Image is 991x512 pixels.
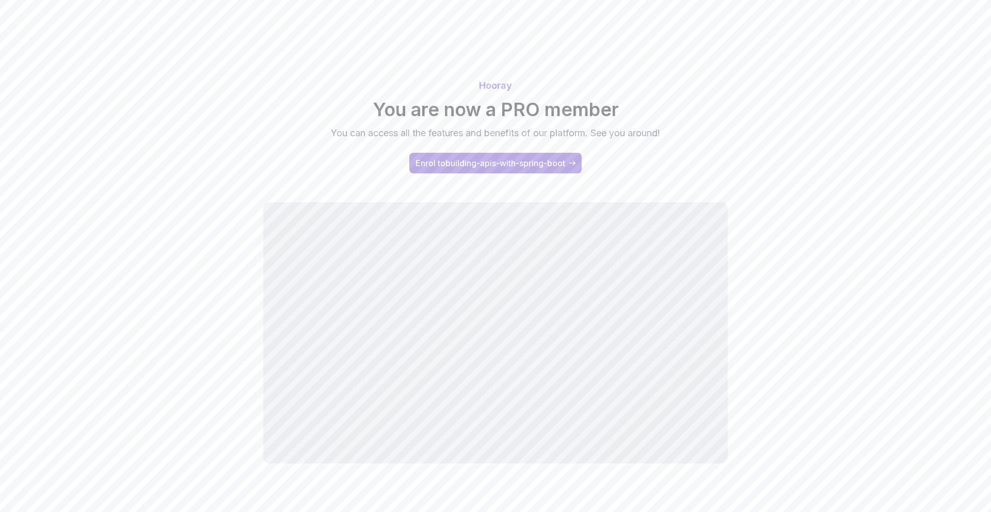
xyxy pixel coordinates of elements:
iframe: welcome [263,202,728,463]
p: Hooray [134,78,857,93]
h2: You are now a PRO member [134,99,857,120]
p: You can access all the features and benefits of our platform. See you around! [322,126,669,140]
button: Enrol tobuilding-apis-with-spring-boot [409,153,582,173]
div: Enrol to building-apis-with-spring-boot [415,157,565,169]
